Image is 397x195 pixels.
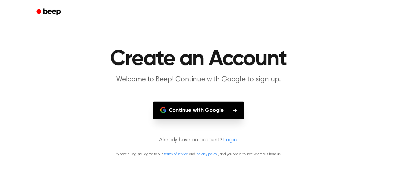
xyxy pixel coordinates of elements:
[153,102,244,119] button: Continue with Google
[164,153,188,156] a: terms of service
[7,152,390,157] p: By continuing, you agree to our and , and you opt in to receive emails from us.
[83,75,314,85] p: Welcome to Beep! Continue with Google to sign up.
[7,136,390,144] p: Already have an account?
[32,6,66,18] a: Beep
[196,153,217,156] a: privacy policy
[44,48,353,70] h1: Create an Account
[223,136,236,144] a: Login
